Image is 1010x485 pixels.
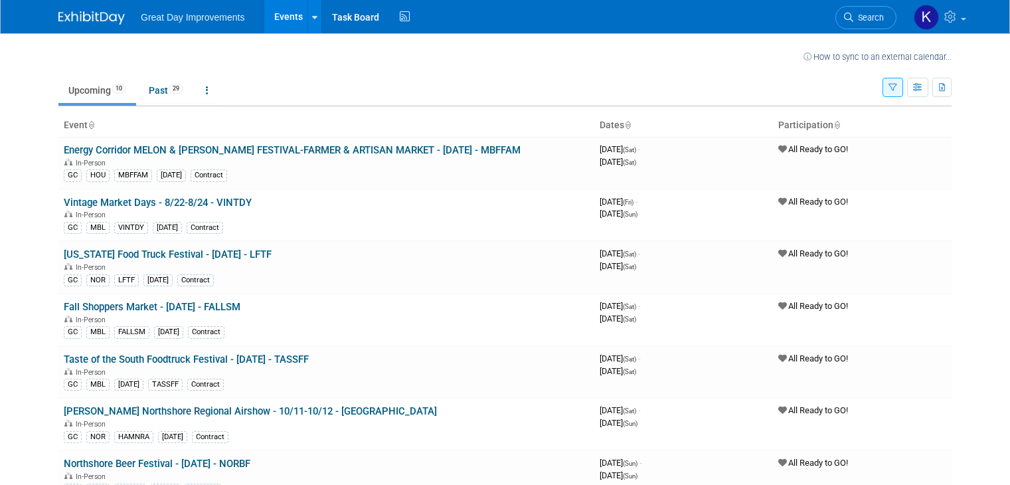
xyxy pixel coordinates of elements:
span: (Sun) [623,460,637,467]
img: In-Person Event [64,472,72,479]
img: Kenneth Luquette [914,5,939,30]
div: [DATE] [143,274,173,286]
span: In-Person [76,263,110,272]
span: [DATE] [600,248,640,258]
a: [PERSON_NAME] Northshore Regional Airshow - 10/11-10/12 - [GEOGRAPHIC_DATA] [64,405,437,417]
span: (Sat) [623,159,636,166]
span: (Sat) [623,407,636,415]
span: - [639,458,641,468]
span: [DATE] [600,418,637,428]
div: MBFFAM [114,169,152,181]
img: In-Person Event [64,211,72,217]
img: ExhibitDay [58,11,125,25]
span: (Sat) [623,146,636,153]
span: (Sun) [623,420,637,427]
a: Fall Shoppers Market - [DATE] - FALLSM [64,301,240,313]
span: - [635,197,637,207]
div: Contract [191,169,227,181]
div: VINTDY [114,222,148,234]
div: FALLSM [114,326,149,338]
span: (Sat) [623,303,636,310]
a: Sort by Participation Type [833,120,840,130]
span: (Sun) [623,211,637,218]
div: [DATE] [153,222,182,234]
span: [DATE] [600,353,640,363]
a: Vintage Market Days - 8/22-8/24 - VINTDY [64,197,252,209]
div: GC [64,169,82,181]
span: (Sat) [623,368,636,375]
span: - [638,248,640,258]
span: [DATE] [600,405,640,415]
span: All Ready to GO! [778,248,848,258]
img: In-Person Event [64,420,72,427]
a: Sort by Event Name [88,120,94,130]
a: Past29 [139,78,193,103]
span: (Fri) [623,199,633,206]
span: [DATE] [600,209,637,219]
span: [DATE] [600,144,640,154]
div: [DATE] [114,379,143,391]
span: (Sat) [623,263,636,270]
div: LFTF [114,274,139,286]
div: Contract [187,222,223,234]
th: Participation [773,114,952,137]
a: Taste of the South Foodtruck Festival - [DATE] - TASSFF [64,353,309,365]
span: In-Person [76,211,110,219]
span: [DATE] [600,261,636,271]
div: NOR [86,274,110,286]
span: [DATE] [600,157,636,167]
span: - [638,144,640,154]
img: In-Person Event [64,263,72,270]
span: (Sat) [623,250,636,258]
span: Search [853,13,884,23]
span: In-Person [76,472,110,481]
a: [US_STATE] Food Truck Festival - [DATE] - LFTF [64,248,272,260]
div: Contract [188,326,224,338]
span: In-Person [76,159,110,167]
span: All Ready to GO! [778,301,848,311]
img: In-Person Event [64,368,72,375]
a: Energy Corridor MELON & [PERSON_NAME] FESTIVAL-FARMER & ARTISAN MARKET - [DATE] - MBFFAM [64,144,521,156]
div: GC [64,222,82,234]
div: HAMNRA [114,431,153,443]
div: MBL [86,222,110,234]
div: GC [64,326,82,338]
div: GC [64,431,82,443]
div: Contract [187,379,224,391]
span: - [638,405,640,415]
img: In-Person Event [64,159,72,165]
span: (Sat) [623,316,636,323]
span: All Ready to GO! [778,405,848,415]
span: [DATE] [600,458,641,468]
th: Dates [594,114,773,137]
div: HOU [86,169,110,181]
div: MBL [86,379,110,391]
span: 29 [169,84,183,94]
a: Upcoming10 [58,78,136,103]
span: [DATE] [600,314,636,324]
span: In-Person [76,368,110,377]
div: GC [64,379,82,391]
span: All Ready to GO! [778,353,848,363]
img: In-Person Event [64,316,72,322]
a: Northshore Beer Festival - [DATE] - NORBF [64,458,250,470]
span: - [638,301,640,311]
span: 10 [112,84,126,94]
span: (Sat) [623,355,636,363]
div: GC [64,274,82,286]
div: Contract [192,431,228,443]
a: Sort by Start Date [624,120,631,130]
span: All Ready to GO! [778,197,848,207]
span: [DATE] [600,470,637,480]
div: Contract [177,274,214,286]
div: [DATE] [158,431,187,443]
span: [DATE] [600,366,636,376]
span: Great Day Improvements [141,12,244,23]
span: [DATE] [600,301,640,311]
span: [DATE] [600,197,637,207]
span: In-Person [76,316,110,324]
div: TASSFF [148,379,183,391]
div: [DATE] [157,169,186,181]
div: [DATE] [154,326,183,338]
span: - [638,353,640,363]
